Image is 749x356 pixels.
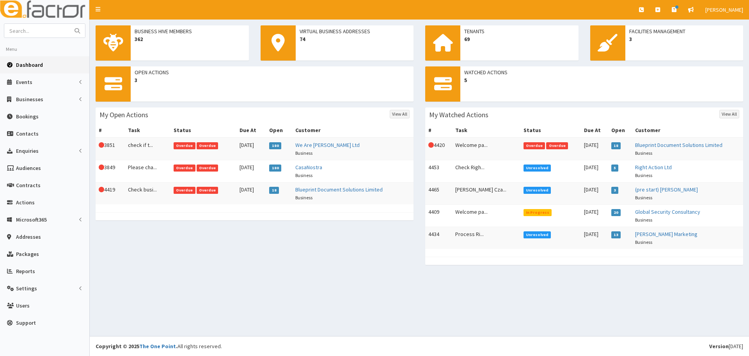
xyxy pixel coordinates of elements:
[16,182,41,189] span: Contracts
[90,336,749,356] footer: All rights reserved.
[295,141,360,148] a: We Are [PERSON_NAME] Ltd
[96,343,177,350] strong: Copyright © 2025 .
[428,142,434,148] i: This Action is overdue!
[635,172,652,178] small: Business
[125,160,170,182] td: Please cha...
[464,68,739,76] span: Watched Actions
[546,142,568,149] span: Overdue
[635,195,652,200] small: Business
[425,227,452,249] td: 4434
[236,123,266,138] th: Due At
[4,24,70,38] input: Search...
[709,342,743,350] div: [DATE]
[300,27,410,35] span: Virtual Business Addresses
[16,268,35,275] span: Reports
[125,182,170,205] td: Check busi...
[611,142,621,149] span: 18
[611,231,621,238] span: 13
[524,209,552,216] span: In Progress
[295,195,312,200] small: Business
[16,199,35,206] span: Actions
[632,123,744,138] th: Customer
[96,182,125,205] td: 4419
[197,187,218,194] span: Overdue
[635,208,700,215] a: Global Security Consultancy
[635,217,652,223] small: Business
[269,165,281,172] span: 180
[611,165,619,172] span: 5
[236,182,266,205] td: [DATE]
[197,142,218,149] span: Overdue
[125,123,170,138] th: Task
[125,138,170,160] td: check if t...
[581,160,608,182] td: [DATE]
[524,165,551,172] span: Unresolved
[295,164,322,171] a: CasaNostra
[464,27,575,35] span: Tenants
[581,205,608,227] td: [DATE]
[16,250,39,258] span: Packages
[295,172,312,178] small: Business
[197,165,218,172] span: Overdue
[16,285,37,292] span: Settings
[295,150,312,156] small: Business
[635,164,672,171] a: Right Action Ltd
[16,319,36,326] span: Support
[16,216,47,223] span: Microsoft365
[635,141,722,148] a: Blueprint Document Solutions Limited
[452,227,520,249] td: Process Ri...
[581,123,608,138] th: Due At
[635,150,652,156] small: Business
[425,205,452,227] td: 4409
[611,209,621,216] span: 20
[135,35,245,43] span: 362
[581,138,608,160] td: [DATE]
[99,142,104,148] i: This Action is overdue!
[16,233,41,240] span: Addresses
[719,110,739,118] a: View All
[425,160,452,182] td: 4453
[295,186,383,193] a: Blueprint Document Solutions Limited
[16,79,32,86] span: Events
[16,113,39,120] span: Bookings
[635,186,698,193] a: (pre start) [PERSON_NAME]
[452,138,520,160] td: Welcome pa...
[16,130,39,137] span: Contacts
[611,187,619,194] span: 3
[709,343,729,350] b: Version
[629,35,740,43] span: 3
[629,27,740,35] span: Facilities Management
[452,160,520,182] td: Check Righ...
[464,76,739,84] span: 5
[16,165,41,172] span: Audiences
[705,6,743,13] span: [PERSON_NAME]
[452,205,520,227] td: Welcome pa...
[425,182,452,205] td: 4465
[139,343,176,350] a: The One Point
[425,123,452,138] th: #
[524,231,551,238] span: Unresolved
[635,239,652,245] small: Business
[16,302,30,309] span: Users
[135,27,245,35] span: Business Hive Members
[170,123,236,138] th: Status
[464,35,575,43] span: 69
[16,147,39,154] span: Enquiries
[581,227,608,249] td: [DATE]
[292,123,414,138] th: Customer
[16,96,43,103] span: Businesses
[96,160,125,182] td: 3849
[99,111,148,118] h3: My Open Actions
[429,111,488,118] h3: My Watched Actions
[581,182,608,205] td: [DATE]
[266,123,292,138] th: Open
[524,187,551,194] span: Unresolved
[135,68,410,76] span: Open Actions
[236,160,266,182] td: [DATE]
[174,142,195,149] span: Overdue
[174,187,195,194] span: Overdue
[174,165,195,172] span: Overdue
[390,110,410,118] a: View All
[608,123,632,138] th: Open
[135,76,410,84] span: 3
